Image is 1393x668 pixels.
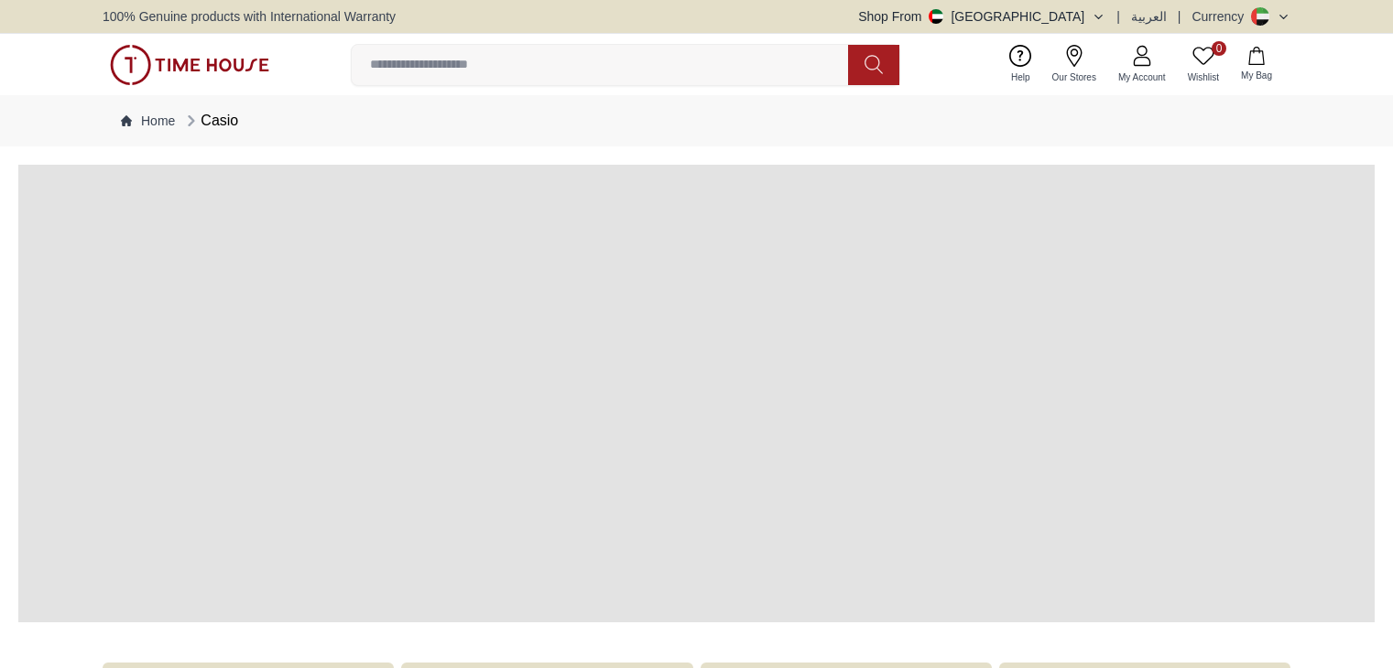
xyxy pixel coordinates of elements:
[110,45,269,85] img: ...
[1178,7,1181,26] span: |
[1111,70,1173,84] span: My Account
[1177,41,1230,88] a: 0Wishlist
[1000,41,1041,88] a: Help
[1181,70,1226,84] span: Wishlist
[1230,43,1283,86] button: My Bag
[1041,41,1107,88] a: Our Stores
[121,112,175,130] a: Home
[858,7,1105,26] button: Shop From[GEOGRAPHIC_DATA]
[1212,41,1226,56] span: 0
[1004,70,1038,84] span: Help
[1131,7,1167,26] button: العربية
[1045,70,1104,84] span: Our Stores
[1234,69,1279,82] span: My Bag
[929,9,943,24] img: United Arab Emirates
[1192,7,1251,26] div: Currency
[103,95,1290,146] nav: Breadcrumb
[103,7,396,26] span: 100% Genuine products with International Warranty
[1116,7,1120,26] span: |
[182,110,238,132] div: Casio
